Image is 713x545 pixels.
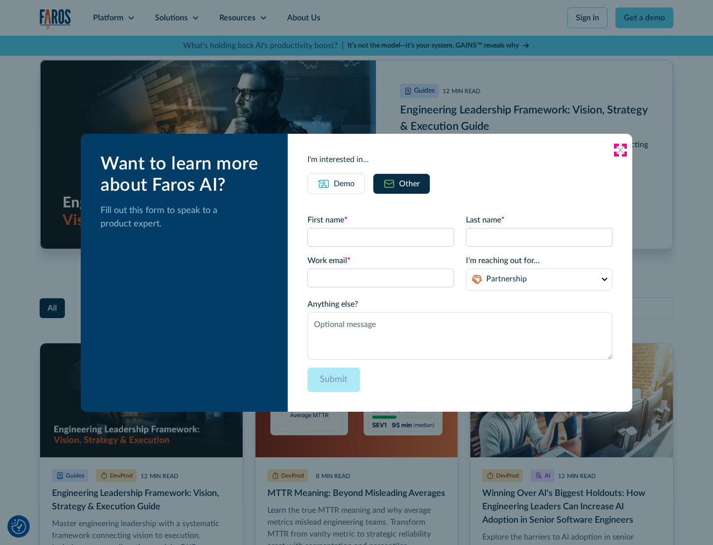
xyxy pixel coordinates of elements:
[307,255,454,267] label: Work email
[466,214,612,226] label: Last name
[101,204,272,231] p: Fill out this form to speak to a product expert.
[101,154,272,196] div: Want to learn more about Faros AI?
[466,255,612,267] label: I'm reaching out for...
[307,368,360,392] input: Submit
[334,178,355,190] div: Demo
[307,214,612,392] form: Email Form
[307,298,612,310] label: Anything else?
[399,178,420,190] div: Other
[307,154,612,165] div: I'm interested in...
[307,214,454,226] label: First name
